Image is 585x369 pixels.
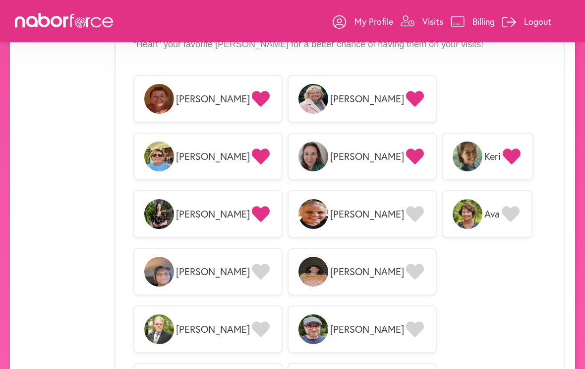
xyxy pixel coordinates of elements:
img: HaYWxHrQiSFxH9MtcOwh [453,142,482,171]
img: Fwn0QMQ9TzOvhK6Yh1So [298,314,328,344]
a: Logout [502,6,551,36]
img: VpbglKh1S52pC0i8HIlA [144,314,174,344]
img: G7oy9wHHRkO686c5XOiB [144,142,174,171]
a: Billing [451,6,495,36]
span: [PERSON_NAME] [176,150,250,162]
span: [PERSON_NAME] [176,266,250,278]
a: Visits [401,6,443,36]
p: Logout [524,15,551,27]
img: 0zTwxK4Q3yfRwpLLQz2l [298,199,328,229]
p: Billing [472,15,495,27]
img: Na2efBHZTpWd9l7r0VO2 [144,257,174,287]
span: [PERSON_NAME] [330,266,404,278]
img: 2vytQC9SryeU8YLoGShB [144,199,174,229]
span: [PERSON_NAME] [330,323,404,335]
img: ZD1UZhC0TdqdiX4xBgwf [298,257,328,287]
p: “Heart” your favorite [PERSON_NAME] for a better chance of having them on your visits! [133,39,546,50]
span: Keri [484,150,501,162]
img: YFjhKXiRTHKIYKLGqnwN [298,142,328,171]
span: [PERSON_NAME] [176,208,250,220]
img: XHjfIr4QdtP9z19ix0vw [453,199,482,229]
p: Visits [422,15,443,27]
span: [PERSON_NAME] [330,208,404,220]
a: My Profile [333,6,393,36]
span: [PERSON_NAME] [330,93,404,105]
span: [PERSON_NAME] [330,150,404,162]
img: OEdbv966SgGQPHiQxgyv [144,84,174,114]
img: HSf1RpRmSP22OYgFKaW7 [298,84,328,114]
span: Ava [484,208,500,220]
span: [PERSON_NAME] [176,93,250,105]
span: [PERSON_NAME] [176,323,250,335]
p: My Profile [354,15,393,27]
